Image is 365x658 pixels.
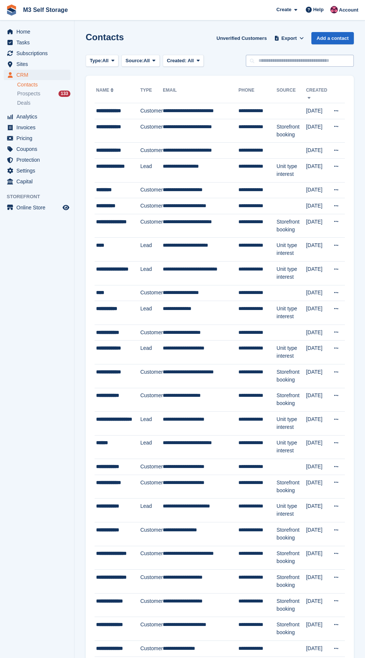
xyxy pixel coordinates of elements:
[306,522,329,546] td: [DATE]
[277,475,306,499] td: Storefront booking
[4,165,70,176] a: menu
[4,48,70,58] a: menu
[163,85,238,103] th: Email
[306,388,329,412] td: [DATE]
[277,388,306,412] td: Storefront booking
[277,522,306,546] td: Storefront booking
[277,85,306,103] th: Source
[4,176,70,187] a: menu
[277,158,306,182] td: Unit type interest
[140,261,163,285] td: Lead
[188,58,194,63] span: All
[306,158,329,182] td: [DATE]
[140,143,163,159] td: Customer
[313,6,324,13] span: Help
[102,57,109,64] span: All
[306,325,329,341] td: [DATE]
[140,364,163,388] td: Customer
[140,341,163,364] td: Lead
[4,70,70,80] a: menu
[306,499,329,522] td: [DATE]
[7,193,74,200] span: Storefront
[140,325,163,341] td: Customer
[306,475,329,499] td: [DATE]
[90,57,102,64] span: Type:
[277,301,306,325] td: Unit type interest
[277,546,306,570] td: Storefront booking
[163,55,204,67] button: Created: All
[4,155,70,165] a: menu
[276,6,291,13] span: Create
[16,122,61,133] span: Invoices
[16,111,61,122] span: Analytics
[4,202,70,213] a: menu
[16,48,61,58] span: Subscriptions
[140,641,163,657] td: Customer
[140,182,163,198] td: Customer
[277,412,306,436] td: Unit type interest
[277,435,306,459] td: Unit type interest
[277,261,306,285] td: Unit type interest
[140,238,163,262] td: Lead
[140,570,163,594] td: Customer
[306,119,329,143] td: [DATE]
[306,364,329,388] td: [DATE]
[16,202,61,213] span: Online Store
[306,198,329,214] td: [DATE]
[86,55,118,67] button: Type: All
[213,32,270,44] a: Unverified Customers
[16,26,61,37] span: Home
[306,238,329,262] td: [DATE]
[306,459,329,475] td: [DATE]
[306,435,329,459] td: [DATE]
[167,58,187,63] span: Created:
[140,198,163,214] td: Customer
[140,522,163,546] td: Customer
[16,70,61,80] span: CRM
[16,59,61,69] span: Sites
[306,617,329,641] td: [DATE]
[306,412,329,436] td: [DATE]
[140,388,163,412] td: Customer
[16,176,61,187] span: Capital
[140,301,163,325] td: Lead
[330,6,338,13] img: Nick Jones
[277,364,306,388] td: Storefront booking
[140,546,163,570] td: Customer
[140,475,163,499] td: Customer
[306,593,329,617] td: [DATE]
[273,32,305,44] button: Export
[126,57,143,64] span: Source:
[121,55,160,67] button: Source: All
[306,143,329,159] td: [DATE]
[140,214,163,238] td: Customer
[4,111,70,122] a: menu
[6,4,17,16] img: stora-icon-8386f47178a22dfd0bd8f6a31ec36ba5ce8667c1dd55bd0f319d3a0aa187defe.svg
[17,90,40,97] span: Prospects
[4,133,70,143] a: menu
[306,103,329,119] td: [DATE]
[277,238,306,262] td: Unit type interest
[140,412,163,436] td: Lead
[311,32,354,44] a: Add a contact
[140,459,163,475] td: Customer
[306,641,329,657] td: [DATE]
[140,499,163,522] td: Lead
[144,57,150,64] span: All
[140,593,163,617] td: Customer
[96,88,115,93] a: Name
[17,99,31,107] span: Deals
[140,617,163,641] td: Customer
[86,32,124,42] h1: Contacts
[16,165,61,176] span: Settings
[58,91,70,97] div: 133
[4,37,70,48] a: menu
[277,593,306,617] td: Storefront booking
[306,261,329,285] td: [DATE]
[277,119,306,143] td: Storefront booking
[140,158,163,182] td: Lead
[4,26,70,37] a: menu
[339,6,358,14] span: Account
[306,546,329,570] td: [DATE]
[306,301,329,325] td: [DATE]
